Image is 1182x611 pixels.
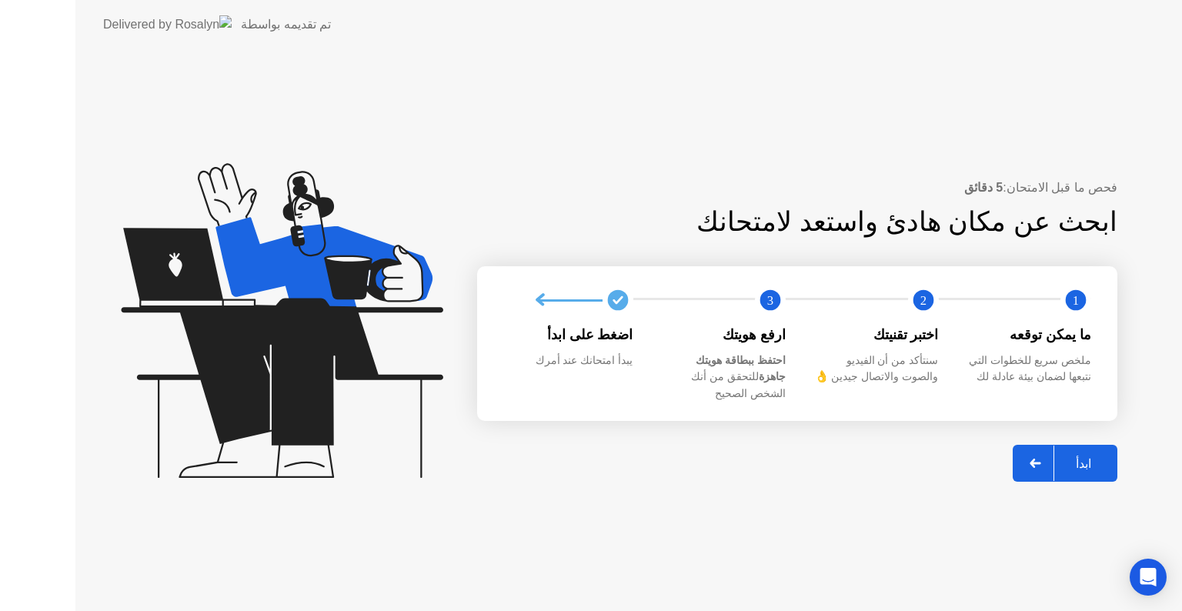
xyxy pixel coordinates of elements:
[696,354,786,383] b: احتفظ ببطاقة هويتك جاهزة
[241,15,331,34] div: تم تقديمه بواسطة
[658,352,786,402] div: للتحقق من أنك الشخص الصحيح
[810,325,939,345] div: اختبر تقنيتك
[767,293,773,308] text: 3
[103,15,232,33] img: Delivered by Rosalyn
[658,325,786,345] div: ارفع هويتك
[576,202,1118,242] div: ابحث عن مكان هادئ واستعد لامتحانك
[1013,445,1117,482] button: ابدأ
[964,181,1003,194] b: 5 دقائق
[920,293,926,308] text: 2
[963,352,1092,386] div: ملخص سريع للخطوات التي نتبعها لضمان بيئة عادلة لك
[1130,559,1167,596] div: Open Intercom Messenger
[505,352,633,369] div: يبدأ امتحانك عند أمرك
[1054,456,1113,471] div: ابدأ
[505,325,633,345] div: اضغط على ابدأ
[810,352,939,386] div: سنتأكد من أن الفيديو والصوت والاتصال جيدين 👌
[1073,293,1079,308] text: 1
[963,325,1092,345] div: ما يمكن توقعه
[477,179,1117,197] div: فحص ما قبل الامتحان:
